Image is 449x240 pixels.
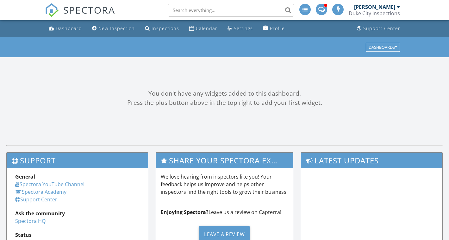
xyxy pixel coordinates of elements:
a: Support Center [15,196,57,203]
a: Calendar [187,23,220,35]
h3: Share Your Spectora Experience [156,153,293,168]
input: Search everything... [168,4,294,16]
a: Spectora Academy [15,188,66,195]
div: Duke City Inspections [349,10,400,16]
button: Dashboards [366,43,400,52]
div: Status [15,231,139,239]
a: Profile [260,23,287,35]
div: [PERSON_NAME] [354,4,395,10]
a: SPECTORA [45,9,115,22]
strong: Enjoying Spectora? [161,209,209,216]
div: Ask the community [15,210,139,217]
div: Settings [234,25,253,31]
h3: Support [7,153,148,168]
p: Leave us a review on Capterra! [161,208,289,216]
div: Profile [270,25,285,31]
div: New Inspection [98,25,135,31]
a: Dashboard [46,23,84,35]
div: Calendar [196,25,217,31]
a: Inspections [142,23,182,35]
div: Dashboard [56,25,82,31]
span: SPECTORA [63,3,115,16]
p: We love hearing from inspectors like you! Your feedback helps us improve and helps other inspecto... [161,173,289,196]
div: Press the plus button above in the top right to add your first widget. [6,98,443,107]
a: Spectora HQ [15,218,46,224]
div: Inspections [152,25,179,31]
strong: General [15,173,35,180]
div: Support Center [363,25,400,31]
a: Settings [225,23,255,35]
a: Spectora YouTube Channel [15,181,84,188]
a: New Inspection [90,23,137,35]
a: Support Center [354,23,403,35]
div: Dashboards [369,45,397,49]
h3: Latest Updates [301,153,442,168]
img: The Best Home Inspection Software - Spectora [45,3,59,17]
div: You don't have any widgets added to this dashboard. [6,89,443,98]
